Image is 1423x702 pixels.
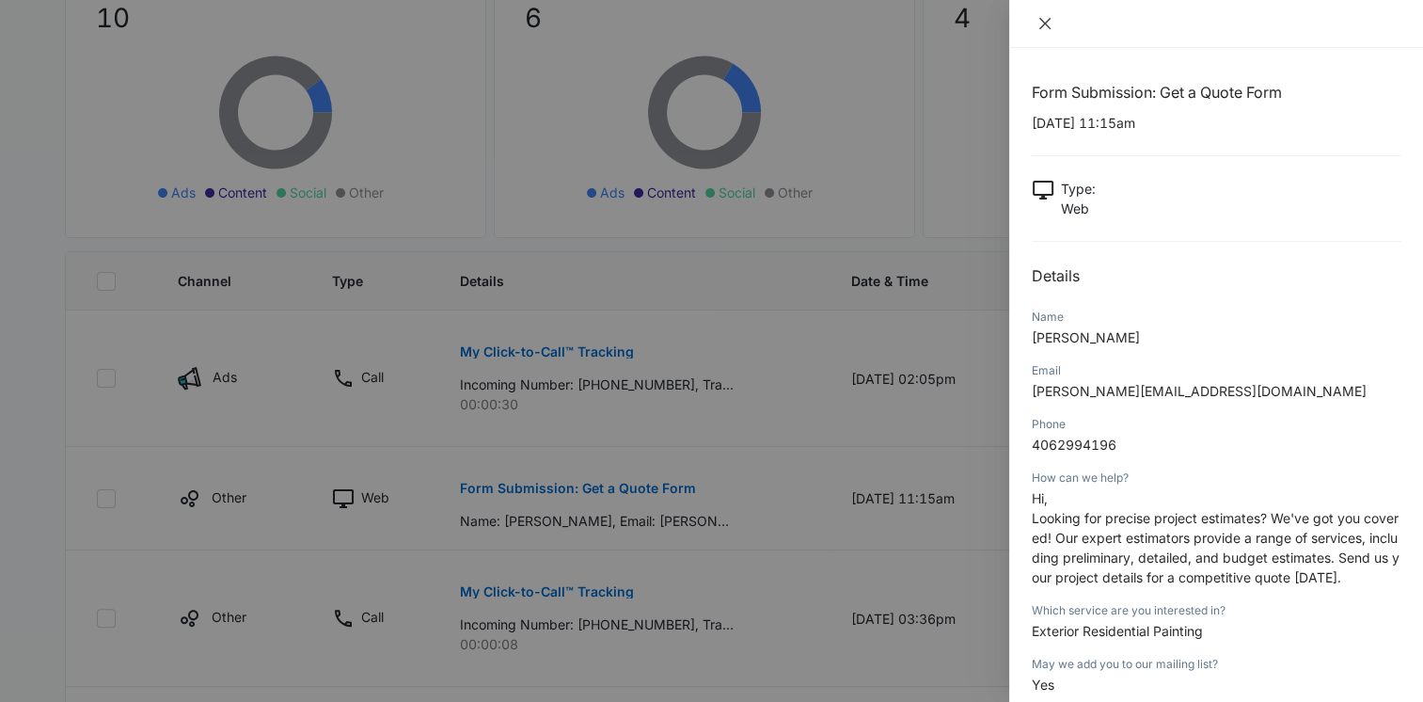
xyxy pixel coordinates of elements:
button: Close [1032,15,1058,32]
span: close [1037,16,1052,31]
div: Which service are you interested in? [1032,602,1400,619]
span: Yes [1032,677,1054,693]
p: [DATE] 11:15am [1032,113,1400,133]
span: Exterior Residential Painting [1032,623,1203,639]
span: [PERSON_NAME][EMAIL_ADDRESS][DOMAIN_NAME] [1032,383,1367,399]
div: May we add you to our mailing list? [1032,656,1400,673]
span: [PERSON_NAME] [1032,329,1140,345]
div: Name [1032,309,1400,326]
span: 4062994196 [1032,437,1116,453]
h1: Form Submission: Get a Quote Form [1032,81,1400,104]
p: Web [1061,199,1096,218]
p: Type : [1061,179,1096,199]
span: Looking for precise project estimates? We've got you covered! Our expert estimators provide a ran... [1032,510,1399,585]
div: How can we help? [1032,470,1400,487]
div: Email [1032,362,1400,379]
h2: Details [1032,264,1400,287]
div: Phone [1032,416,1400,433]
span: Hi, [1032,490,1048,506]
